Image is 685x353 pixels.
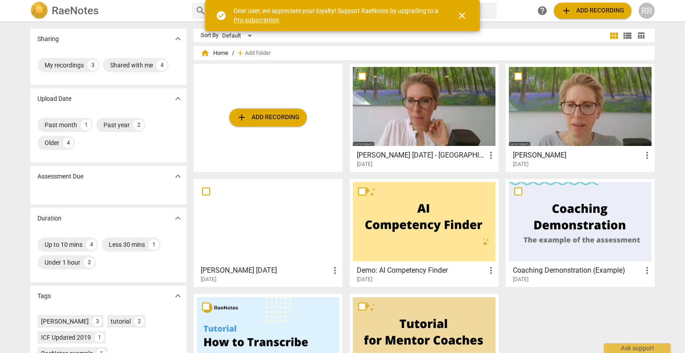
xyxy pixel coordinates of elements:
div: My recordings [45,61,84,70]
div: Less 30 mins [109,240,145,249]
div: 2 [134,316,144,326]
span: [DATE] [357,276,372,283]
div: Past month [45,120,77,129]
a: Coaching Demonstration (Example)[DATE] [509,182,652,283]
div: 4 [157,60,167,71]
span: expand_more [173,93,183,104]
h3: Rachel [513,150,642,161]
span: more_vert [642,150,652,161]
span: Add recording [561,5,624,16]
div: Older [45,138,59,147]
div: ICF Updated 2019 [41,333,91,342]
div: 4 [86,239,97,250]
p: Sharing [37,34,59,44]
div: Sort By [201,32,219,39]
div: 1 [81,120,91,130]
p: Assessment Due [37,172,83,181]
span: more_vert [486,265,496,276]
span: home [201,49,210,58]
img: Logo [30,2,48,20]
div: Default [222,29,255,43]
button: Show more [171,170,185,183]
span: / [232,50,234,57]
h3: Rachel September 8th - Ashleigh [357,150,486,161]
span: expand_more [173,33,183,44]
span: view_module [609,30,619,41]
span: Home [201,49,228,58]
a: [PERSON_NAME] [DATE] - [GEOGRAPHIC_DATA][DATE] [353,67,495,168]
span: add [561,5,572,16]
a: LogoRaeNotes [30,2,185,20]
span: more_vert [330,265,340,276]
span: more_vert [642,265,652,276]
span: add [236,112,247,123]
button: RR [639,3,655,19]
div: Up to 10 mins [45,240,83,249]
p: Tags [37,291,51,301]
div: [PERSON_NAME] [41,317,89,326]
button: Show more [171,92,185,105]
span: Add recording [236,112,300,123]
h2: RaeNotes [52,4,99,17]
span: expand_more [173,213,183,224]
span: [DATE] [201,276,216,283]
div: Shared with me [110,61,153,70]
h3: Rachel July 21 [201,265,330,276]
div: 4 [63,137,74,148]
div: 2 [84,257,95,268]
button: Show more [171,289,185,303]
span: help [537,5,548,16]
button: Table view [634,29,648,42]
span: expand_more [173,291,183,301]
div: Under 1 hour [45,258,80,267]
span: [DATE] [513,276,528,283]
a: Help [534,3,550,19]
span: close [457,10,467,21]
span: table_chart [637,31,645,40]
button: Close [451,5,473,26]
div: tutorial [111,317,131,326]
h3: Coaching Demonstration (Example) [513,265,642,276]
div: Dear user, we appreciate your loyalty! Support RaeNotes by upgrading to a [234,6,441,25]
button: Upload [554,3,631,19]
button: Upload [229,108,307,126]
a: [PERSON_NAME] [DATE][DATE] [197,182,339,283]
span: Add folder [245,50,271,57]
span: search [195,5,206,16]
span: [DATE] [513,161,528,168]
span: view_list [622,30,633,41]
span: add [236,49,245,58]
span: more_vert [486,150,496,161]
h3: Demo: AI Competency Finder [357,265,486,276]
span: expand_more [173,171,183,182]
div: 3 [87,60,98,71]
p: Upload Date [37,94,71,104]
p: Duration [37,214,62,223]
div: 2 [133,120,144,130]
button: Show more [171,32,185,46]
button: Show more [171,212,185,225]
span: check_circle [216,10,227,21]
a: Demo: AI Competency Finder[DATE] [353,182,495,283]
span: [DATE] [357,161,372,168]
button: Tile view [607,29,621,42]
div: 1 [149,239,159,250]
div: 3 [92,316,102,326]
button: List view [621,29,634,42]
a: Pro subscription [234,17,279,24]
a: [PERSON_NAME][DATE] [509,67,652,168]
div: Ask support [604,343,671,353]
div: Past year [103,120,130,129]
div: 1 [95,332,104,342]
